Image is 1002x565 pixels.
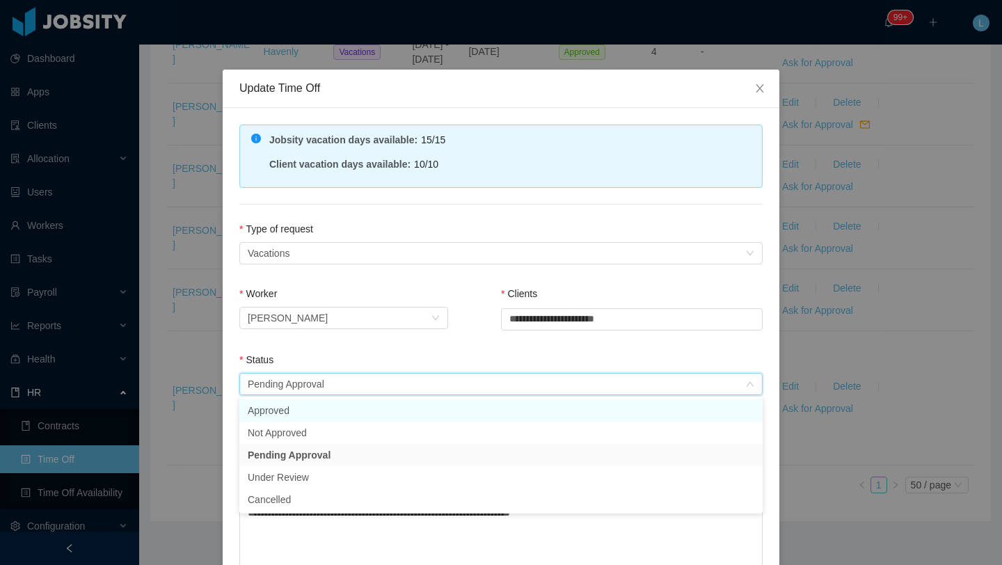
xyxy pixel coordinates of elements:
[239,422,763,444] li: Not Approved
[239,288,277,299] label: Worker
[414,159,438,170] span: 10/10
[239,399,763,422] li: Approved
[239,223,313,234] label: Type of request
[239,488,763,511] li: Cancelled
[239,466,763,488] li: Under Review
[239,444,763,466] li: Pending Approval
[239,81,763,96] div: Update Time Off
[248,308,328,328] div: Sergio Magluf
[251,134,261,143] i: icon: info-circle
[248,243,289,264] div: Vacations
[248,374,324,395] div: Pending Approval
[239,354,273,365] label: Status
[740,70,779,109] button: Close
[269,159,411,170] strong: Client vacation days available :
[754,83,765,94] i: icon: close
[421,134,445,145] span: 15/15
[269,134,417,145] strong: Jobsity vacation days available :
[501,288,537,299] label: Clients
